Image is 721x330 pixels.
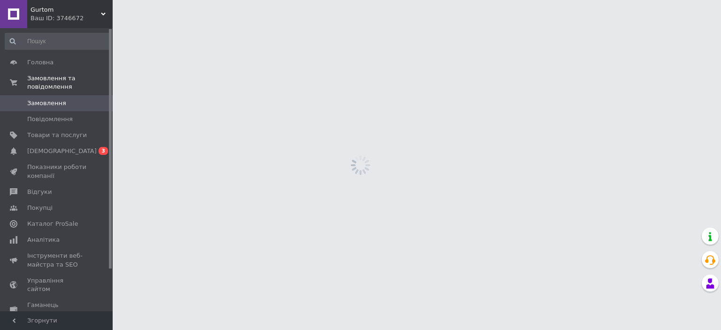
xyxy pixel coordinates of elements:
[27,115,73,123] span: Повідомлення
[27,204,53,212] span: Покупці
[5,33,111,50] input: Пошук
[27,58,54,67] span: Головна
[27,163,87,180] span: Показники роботи компанії
[27,236,60,244] span: Аналітика
[27,74,113,91] span: Замовлення та повідомлення
[27,301,87,318] span: Гаманець компанії
[27,252,87,269] span: Інструменти веб-майстра та SEO
[31,6,101,14] span: Gurtom
[27,147,97,155] span: [DEMOGRAPHIC_DATA]
[99,147,108,155] span: 3
[27,220,78,228] span: Каталог ProSale
[27,188,52,196] span: Відгуки
[31,14,113,23] div: Ваш ID: 3746672
[27,131,87,139] span: Товари та послуги
[27,99,66,107] span: Замовлення
[27,276,87,293] span: Управління сайтом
